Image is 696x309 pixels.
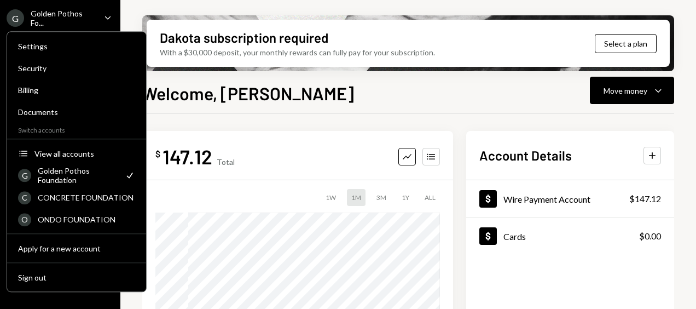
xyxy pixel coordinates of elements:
[11,102,142,122] a: Documents
[604,85,647,96] div: Move money
[11,209,142,229] a: OONDO FOUNDATION
[18,169,31,182] div: G
[11,80,142,100] a: Billing
[217,157,235,167] div: Total
[466,180,674,217] a: Wire Payment Account$147.12
[503,231,526,242] div: Cards
[160,28,328,47] div: Dakota subscription required
[18,85,135,95] div: Billing
[397,189,414,206] div: 1Y
[160,47,435,58] div: With a $30,000 deposit, your monthly rewards can fully pay for your subscription.
[639,230,661,243] div: $0.00
[18,64,135,73] div: Security
[466,218,674,254] a: Cards$0.00
[38,215,135,224] div: ONDO FOUNDATION
[590,77,674,104] button: Move money
[11,187,142,207] a: CCONCRETE FOUNDATION
[11,239,142,259] button: Apply for a new account
[34,149,135,158] div: View all accounts
[163,144,212,169] div: 147.12
[38,166,118,185] div: Golden Pothos Foundation
[18,42,135,51] div: Settings
[11,144,142,164] button: View all accounts
[18,213,31,226] div: O
[142,82,354,104] h1: Welcome, [PERSON_NAME]
[11,58,142,78] a: Security
[18,191,31,204] div: C
[155,148,160,159] div: $
[629,192,661,205] div: $147.12
[420,189,440,206] div: ALL
[38,193,135,202] div: CONCRETE FOUNDATION
[479,146,572,164] h2: Account Details
[595,34,657,53] button: Select a plan
[18,273,135,282] div: Sign out
[11,36,142,56] a: Settings
[347,189,366,206] div: 1M
[18,244,135,253] div: Apply for a new account
[31,9,95,27] div: Golden Pothos Fo...
[7,9,24,27] div: G
[18,107,135,117] div: Documents
[321,189,340,206] div: 1W
[7,124,146,134] div: Switch accounts
[11,268,142,288] button: Sign out
[372,189,391,206] div: 3M
[503,194,590,204] div: Wire Payment Account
